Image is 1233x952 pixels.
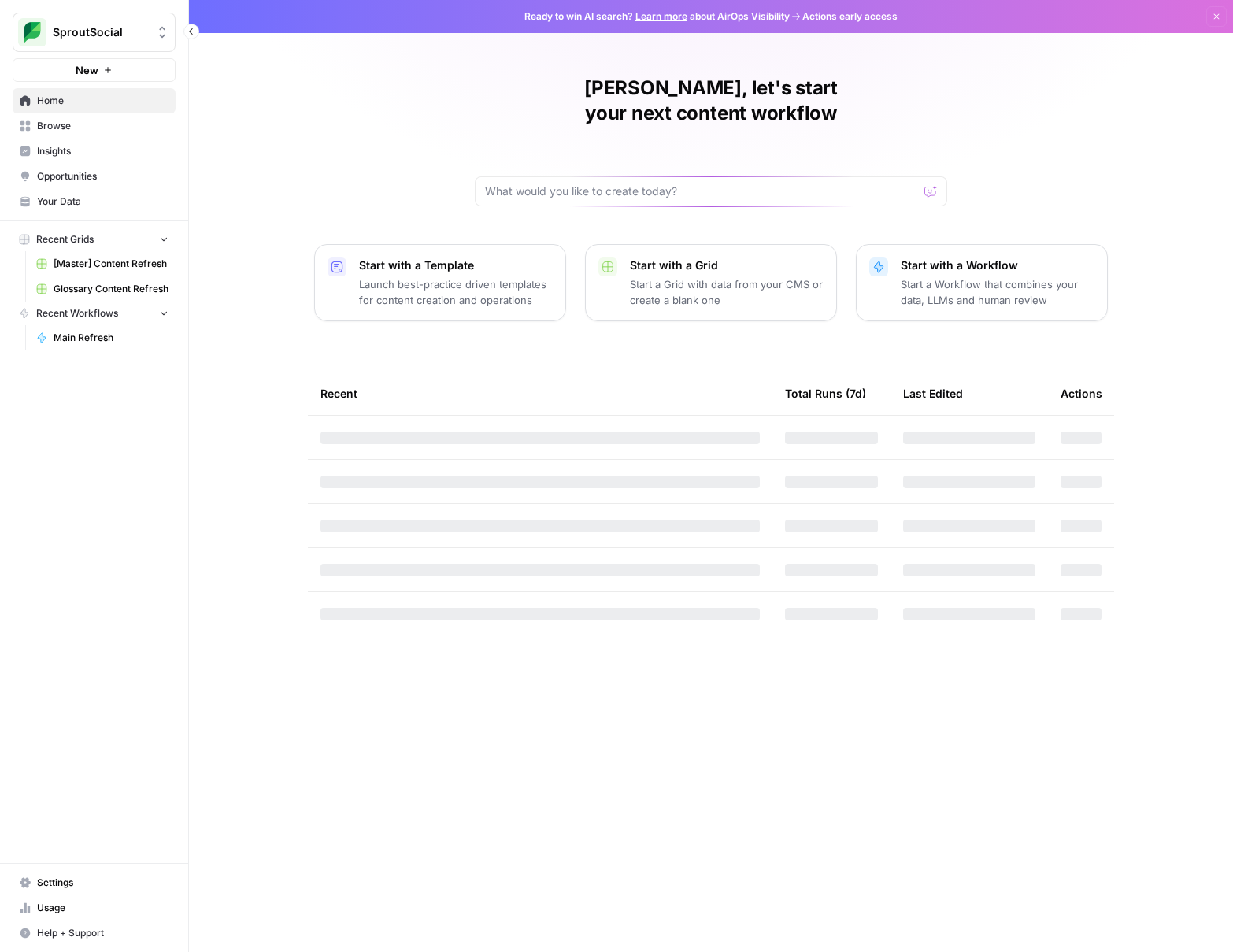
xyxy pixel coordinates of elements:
a: Opportunities [13,164,176,189]
p: Launch best-practice driven templates for content creation and operations [359,276,553,308]
div: Actions [1061,372,1102,415]
a: Browse [13,113,176,139]
div: Total Runs (7d) [785,372,866,415]
a: Learn more [635,10,687,22]
span: New [76,62,98,78]
a: Usage [13,895,176,921]
p: Start with a Template [359,257,553,273]
button: Help + Support [13,921,176,946]
span: SproutSocial [53,24,148,40]
span: Home [37,94,168,108]
img: SproutSocial Logo [18,18,46,46]
span: Help + Support [37,926,168,940]
button: Start with a GridStart a Grid with data from your CMS or create a blank one [585,244,837,321]
span: Your Data [37,194,168,209]
input: What would you like to create today? [485,183,918,199]
span: Recent Workflows [36,306,118,320]
a: Your Data [13,189,176,214]
a: Home [13,88,176,113]
button: Recent Workflows [13,302,176,325]
span: Usage [37,901,168,915]
div: Recent [320,372,760,415]
button: Start with a TemplateLaunch best-practice driven templates for content creation and operations [314,244,566,321]
p: Start with a Grid [630,257,824,273]
span: Actions early access [802,9,898,24]
span: Insights [37,144,168,158]
a: [Master] Content Refresh [29,251,176,276]
span: [Master] Content Refresh [54,257,168,271]
span: Glossary Content Refresh [54,282,168,296]
p: Start a Grid with data from your CMS or create a blank one [630,276,824,308]
p: Start with a Workflow [901,257,1094,273]
span: Recent Grids [36,232,94,246]
span: Browse [37,119,168,133]
a: Main Refresh [29,325,176,350]
button: New [13,58,176,82]
span: Main Refresh [54,331,168,345]
button: Start with a WorkflowStart a Workflow that combines your data, LLMs and human review [856,244,1108,321]
a: Glossary Content Refresh [29,276,176,302]
button: Recent Grids [13,228,176,251]
a: Insights [13,139,176,164]
div: Last Edited [903,372,963,415]
h1: [PERSON_NAME], let's start your next content workflow [475,76,947,126]
button: Workspace: SproutSocial [13,13,176,52]
span: Ready to win AI search? about AirOps Visibility [524,9,790,24]
p: Start a Workflow that combines your data, LLMs and human review [901,276,1094,308]
span: Settings [37,876,168,890]
span: Opportunities [37,169,168,183]
a: Settings [13,870,176,895]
